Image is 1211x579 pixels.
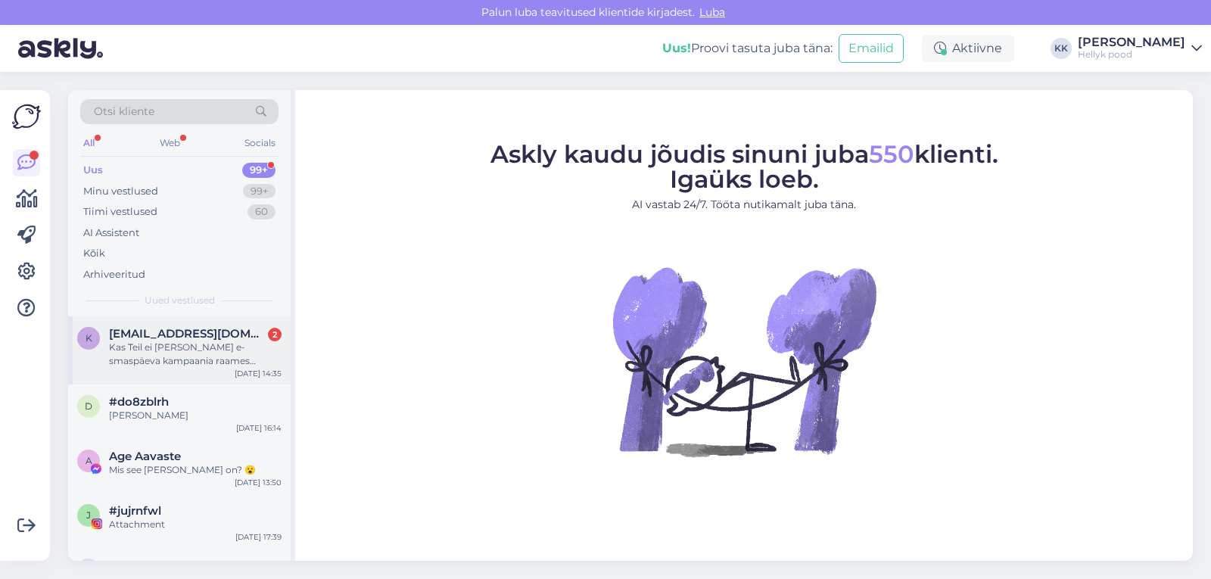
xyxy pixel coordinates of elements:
div: Arhiveeritud [83,267,145,282]
div: 99+ [243,184,276,199]
span: A [86,455,92,466]
div: All [80,133,98,153]
div: [DATE] 13:50 [235,477,282,488]
div: Tiimi vestlused [83,204,157,219]
div: Hellyk pood [1078,48,1185,61]
span: kerlivahar@gmail.com [109,327,266,341]
div: Minu vestlused [83,184,158,199]
span: Age Aavaste [109,450,181,463]
div: Kas Teil ei [PERSON_NAME] e-smaspäeva kampaania raames sooduskoodi? [109,341,282,368]
div: KK [1051,38,1072,59]
span: Askly kaudu jõudis sinuni juba klienti. Igaüks loeb. [490,139,998,194]
span: d [85,400,92,412]
div: Web [157,133,183,153]
div: AI Assistent [83,226,139,241]
div: Kõik [83,246,105,261]
span: j [86,509,91,521]
img: No Chat active [608,225,880,497]
span: Otsi kliente [94,104,154,120]
b: Uus! [662,41,691,55]
div: Proovi tasuta juba täna: [662,39,833,58]
div: 99+ [242,163,276,178]
span: #do8zblrh [109,395,169,409]
span: Luba [695,5,730,19]
div: 60 [247,204,276,219]
span: 550 [869,139,914,169]
button: Emailid [839,34,904,63]
span: Inga Kubu [109,559,208,572]
div: [DATE] 14:35 [235,368,282,379]
div: Socials [241,133,279,153]
div: Attachment [109,518,282,531]
img: Askly Logo [12,102,41,131]
p: AI vastab 24/7. Tööta nutikamalt juba täna. [490,197,998,213]
a: [PERSON_NAME]Hellyk pood [1078,36,1202,61]
div: Uus [83,163,103,178]
span: k [86,332,92,344]
div: Mis see [PERSON_NAME] on? 😮 [109,463,282,477]
div: Aktiivne [922,35,1014,62]
div: [DATE] 17:39 [235,531,282,543]
div: [PERSON_NAME] [109,409,282,422]
div: [PERSON_NAME] [1078,36,1185,48]
div: [DATE] 16:14 [236,422,282,434]
div: 2 [268,328,282,341]
span: Uued vestlused [145,294,215,307]
span: #jujrnfwl [109,504,161,518]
